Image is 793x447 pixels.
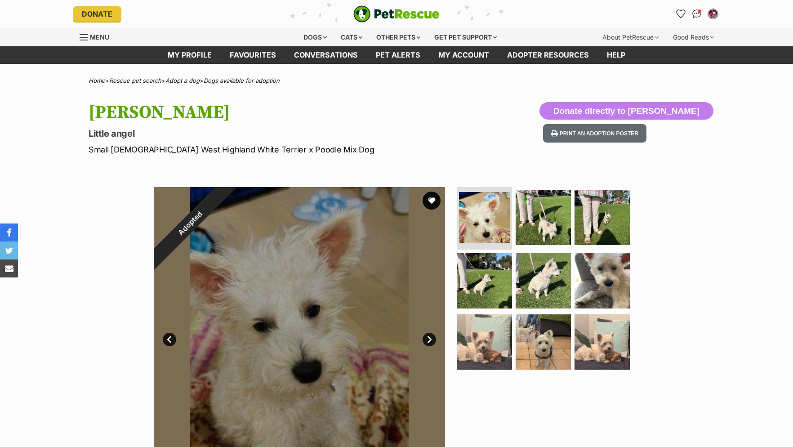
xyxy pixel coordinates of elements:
a: PetRescue [353,5,440,22]
a: My profile [159,46,221,64]
img: Zoey Close profile pic [708,9,717,18]
div: > > > [66,77,727,84]
p: Small [DEMOGRAPHIC_DATA] West Highland White Terrier x Poodle Mix Dog [89,143,469,156]
a: Help [598,46,634,64]
a: Favourites [673,7,688,21]
p: Little angel [89,127,469,140]
h1: [PERSON_NAME] [89,102,469,123]
div: About PetRescue [596,28,665,46]
img: logo-e224e6f780fb5917bec1dbf3a21bbac754714ae5b6737aabdf751b685950b380.svg [353,5,440,22]
img: Photo of Lily Peggotty [459,192,510,243]
div: Dogs [297,28,333,46]
div: Get pet support [428,28,503,46]
button: Print an adoption poster [543,124,646,143]
div: Cats [334,28,369,46]
a: Rescue pet search [109,77,161,84]
button: Donate directly to [PERSON_NAME] [539,102,713,120]
a: Favourites [221,46,285,64]
img: Photo of Lily Peggotty [516,314,571,370]
div: Other pets [370,28,427,46]
img: chat-41dd97257d64d25036548639549fe6c8038ab92f7586957e7f3b1b290dea8141.svg [692,9,702,18]
img: Photo of Lily Peggotty [575,253,630,308]
a: Adopt a dog [165,77,200,84]
a: Pet alerts [367,46,429,64]
a: Prev [163,333,176,346]
a: Next [423,333,436,346]
img: Photo of Lily Peggotty [575,190,630,245]
a: My account [429,46,498,64]
img: Photo of Lily Peggotty [457,253,512,308]
a: Home [89,77,105,84]
div: Adopted [133,166,247,280]
img: Photo of Lily Peggotty [516,253,571,308]
img: Photo of Lily Peggotty [575,314,630,370]
button: My account [706,7,720,21]
div: Good Reads [667,28,720,46]
a: Dogs available for adoption [204,77,280,84]
a: Conversations [690,7,704,21]
a: Adopter resources [498,46,598,64]
a: Menu [80,28,116,45]
ul: Account quick links [673,7,720,21]
img: Photo of Lily Peggotty [516,190,571,245]
button: favourite [423,192,441,210]
a: Donate [73,6,121,22]
a: conversations [285,46,367,64]
span: Menu [90,33,109,41]
img: Photo of Lily Peggotty [457,314,512,370]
